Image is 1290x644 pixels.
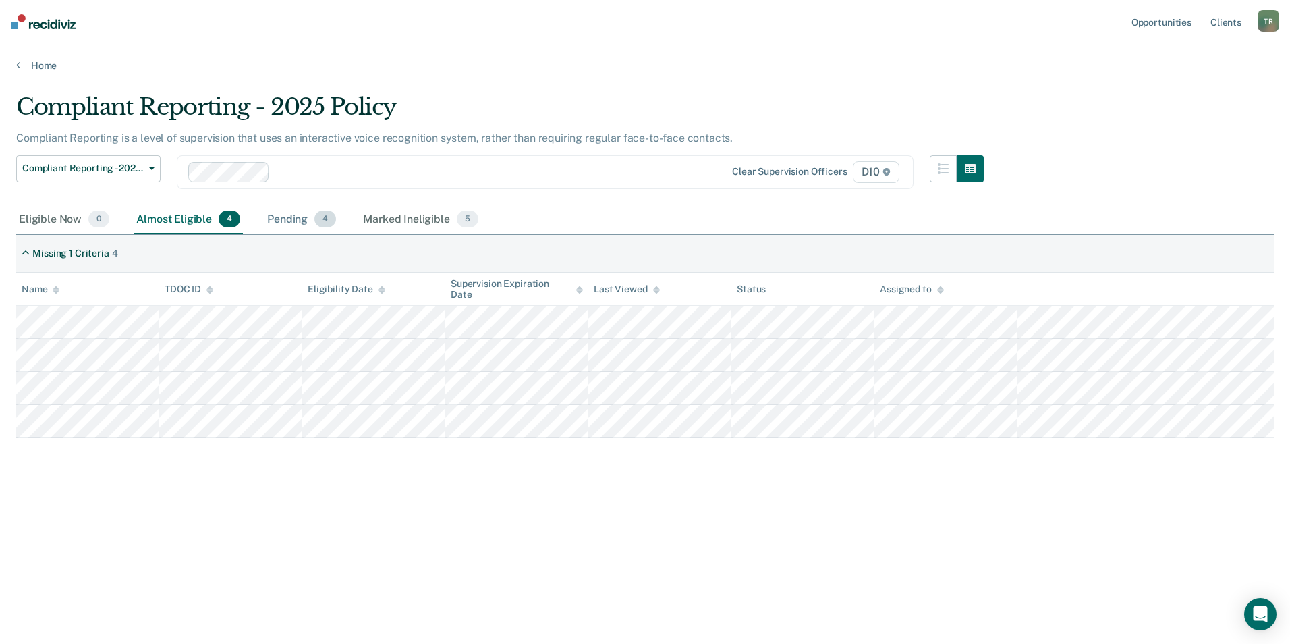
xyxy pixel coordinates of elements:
[16,205,112,235] div: Eligible Now0
[737,284,766,295] div: Status
[1244,598,1277,630] div: Open Intercom Messenger
[88,211,109,228] span: 0
[219,211,240,228] span: 4
[165,284,213,295] div: TDOC ID
[16,242,123,265] div: Missing 1 Criteria4
[1258,10,1279,32] button: TR
[32,248,109,259] div: Missing 1 Criteria
[264,205,339,235] div: Pending4
[22,163,144,174] span: Compliant Reporting - 2025 Policy
[134,205,243,235] div: Almost Eligible4
[314,211,336,228] span: 4
[16,155,161,182] button: Compliant Reporting - 2025 Policy
[853,161,899,183] span: D10
[16,132,733,144] p: Compliant Reporting is a level of supervision that uses an interactive voice recognition system, ...
[360,205,481,235] div: Marked Ineligible5
[594,284,659,295] div: Last Viewed
[1258,10,1279,32] div: T R
[880,284,943,295] div: Assigned to
[16,59,1274,72] a: Home
[457,211,478,228] span: 5
[451,278,583,301] div: Supervision Expiration Date
[22,284,59,295] div: Name
[16,93,984,132] div: Compliant Reporting - 2025 Policy
[308,284,385,295] div: Eligibility Date
[112,248,118,259] div: 4
[732,166,847,178] div: Clear supervision officers
[11,14,76,29] img: Recidiviz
